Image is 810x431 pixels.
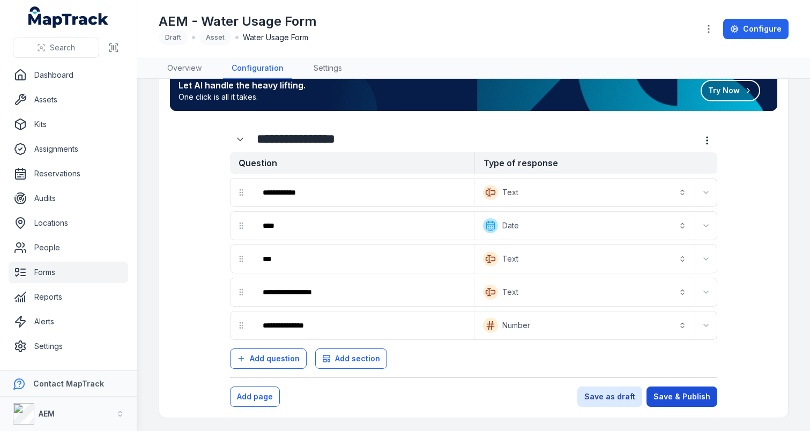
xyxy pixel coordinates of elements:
a: Reports [9,286,128,308]
button: Expand [697,217,715,234]
span: Water Usage Form [243,32,308,43]
a: Forms [9,262,128,283]
button: Add question [230,348,307,369]
div: Draft [159,30,188,45]
a: Overview [159,58,210,79]
button: more-detail [697,130,717,151]
a: Audits [9,188,128,209]
svg: drag [237,288,246,296]
strong: Type of response [474,152,718,174]
div: drag [231,182,252,203]
button: Text [477,247,693,271]
a: Configure [723,19,789,39]
div: :r13j:-form-item-label [254,214,472,237]
a: Assignments [9,138,128,160]
a: Locations [9,212,128,234]
div: drag [231,315,252,336]
span: Add section [335,353,380,364]
svg: drag [237,255,246,263]
a: Settings [9,336,128,357]
div: Asset [199,30,231,45]
span: Search [50,42,75,53]
strong: AEM [39,409,55,418]
button: Add section [315,348,387,369]
button: Expand [697,284,715,301]
button: Save as draft [577,387,642,407]
button: Text [477,181,693,204]
a: Settings [305,58,351,79]
strong: Contact MapTrack [33,379,104,388]
button: Save & Publish [646,387,717,407]
div: drag [231,215,252,236]
div: :r13p:-form-item-label [254,247,472,271]
svg: drag [237,321,246,330]
button: Try Now [701,80,760,101]
h1: AEM - Water Usage Form [159,13,317,30]
div: :r13v:-form-item-label [254,280,472,304]
div: drag [231,281,252,303]
div: :r13d:-form-item-label [254,181,472,204]
button: Number [477,314,693,337]
button: Expand [230,129,250,150]
button: Text [477,280,693,304]
div: drag [231,248,252,270]
div: :r135:-form-item-label [230,129,252,150]
div: :r145:-form-item-label [254,314,472,337]
strong: Question [230,152,474,174]
button: Expand [697,184,715,201]
span: Add question [250,353,300,364]
a: Kits [9,114,128,135]
button: Search [13,38,99,58]
a: Dashboard [9,64,128,86]
a: MapTrack [28,6,109,28]
strong: Let AI handle the heavy lifting. [179,79,306,92]
a: People [9,237,128,258]
button: Date [477,214,693,237]
a: Configuration [223,58,292,79]
svg: drag [237,221,246,230]
a: Reservations [9,163,128,184]
button: Add page [230,387,280,407]
svg: drag [237,188,246,197]
a: Alerts [9,311,128,332]
span: One click is all it takes. [179,92,306,102]
button: Expand [697,317,715,334]
button: Expand [697,250,715,267]
a: Assets [9,89,128,110]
